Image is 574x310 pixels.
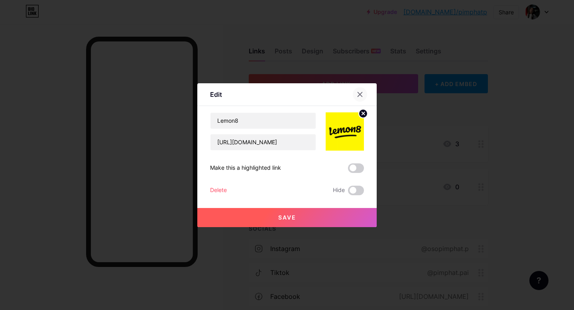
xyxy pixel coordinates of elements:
[210,90,222,99] div: Edit
[333,186,345,195] span: Hide
[210,186,227,195] div: Delete
[210,163,281,173] div: Make this a highlighted link
[197,208,377,227] button: Save
[326,112,364,151] img: link_thumbnail
[210,134,316,150] input: URL
[278,214,296,221] span: Save
[210,113,316,129] input: Title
